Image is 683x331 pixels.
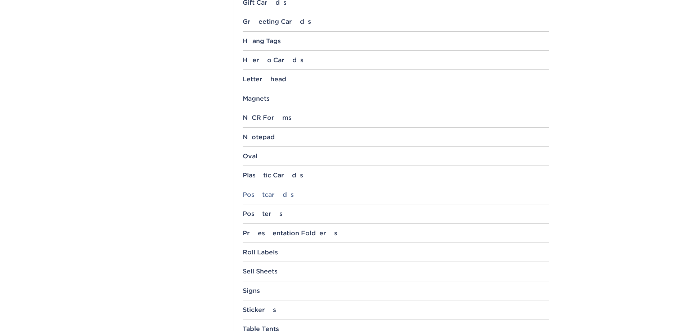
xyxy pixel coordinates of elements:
div: Postcards [243,191,549,198]
div: Oval [243,153,549,160]
div: Roll Labels [243,249,549,256]
div: Hang Tags [243,37,549,45]
div: Letterhead [243,76,549,83]
div: Stickers [243,306,549,313]
div: Presentation Folders [243,230,549,237]
div: Plastic Cards [243,172,549,179]
div: Signs [243,287,549,294]
div: Notepad [243,133,549,141]
div: Posters [243,210,549,217]
div: Hero Cards [243,56,549,64]
div: NCR Forms [243,114,549,121]
div: Greeting Cards [243,18,549,25]
div: Magnets [243,95,549,102]
div: Sell Sheets [243,268,549,275]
